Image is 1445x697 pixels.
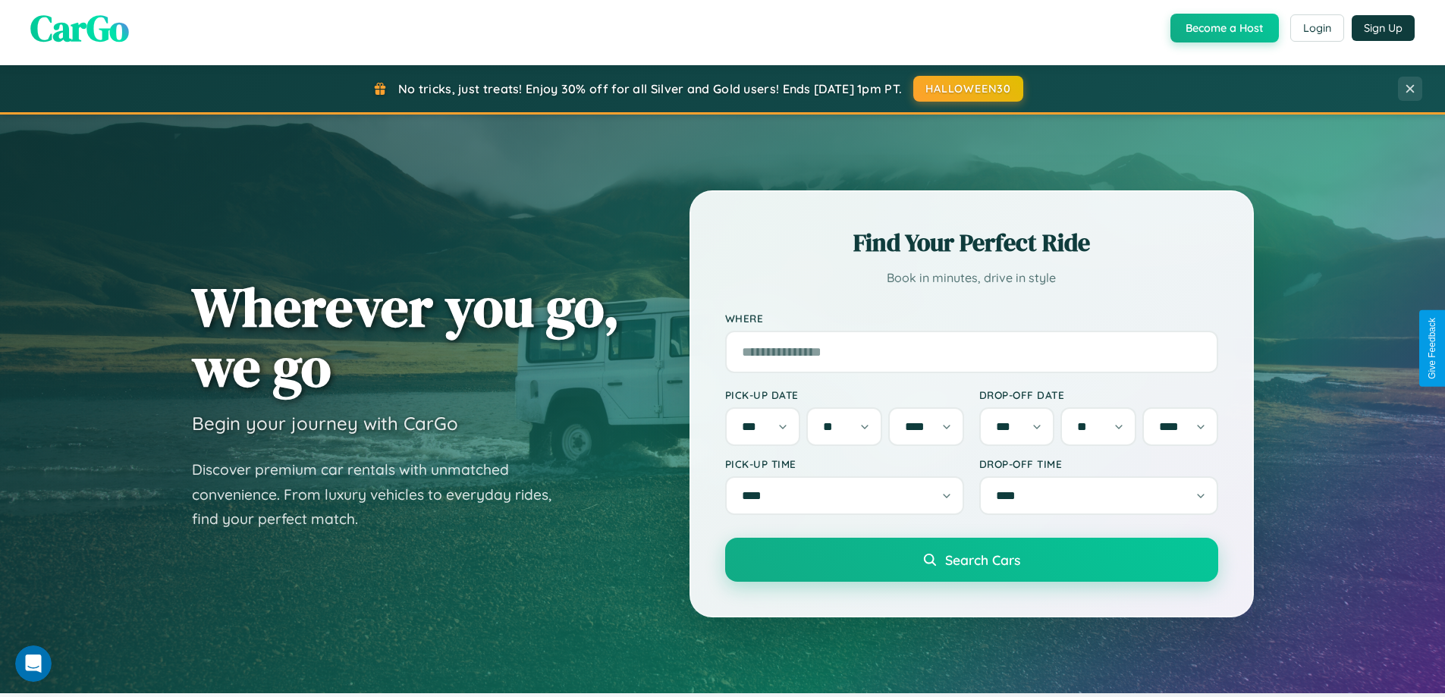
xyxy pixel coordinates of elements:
button: Become a Host [1170,14,1279,42]
button: Login [1290,14,1344,42]
span: Search Cars [945,551,1020,568]
h3: Begin your journey with CarGo [192,412,458,435]
button: Search Cars [725,538,1218,582]
p: Book in minutes, drive in style [725,267,1218,289]
label: Where [725,312,1218,325]
p: Discover premium car rentals with unmatched convenience. From luxury vehicles to everyday rides, ... [192,457,571,532]
label: Pick-up Date [725,388,964,401]
label: Drop-off Date [979,388,1218,401]
label: Pick-up Time [725,457,964,470]
h2: Find Your Perfect Ride [725,226,1218,259]
iframe: Intercom live chat [15,645,52,682]
span: CarGo [30,3,129,53]
button: Sign Up [1352,15,1415,41]
span: No tricks, just treats! Enjoy 30% off for all Silver and Gold users! Ends [DATE] 1pm PT. [398,81,902,96]
button: HALLOWEEN30 [913,76,1023,102]
h1: Wherever you go, we go [192,277,620,397]
label: Drop-off Time [979,457,1218,470]
div: Give Feedback [1427,318,1437,379]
